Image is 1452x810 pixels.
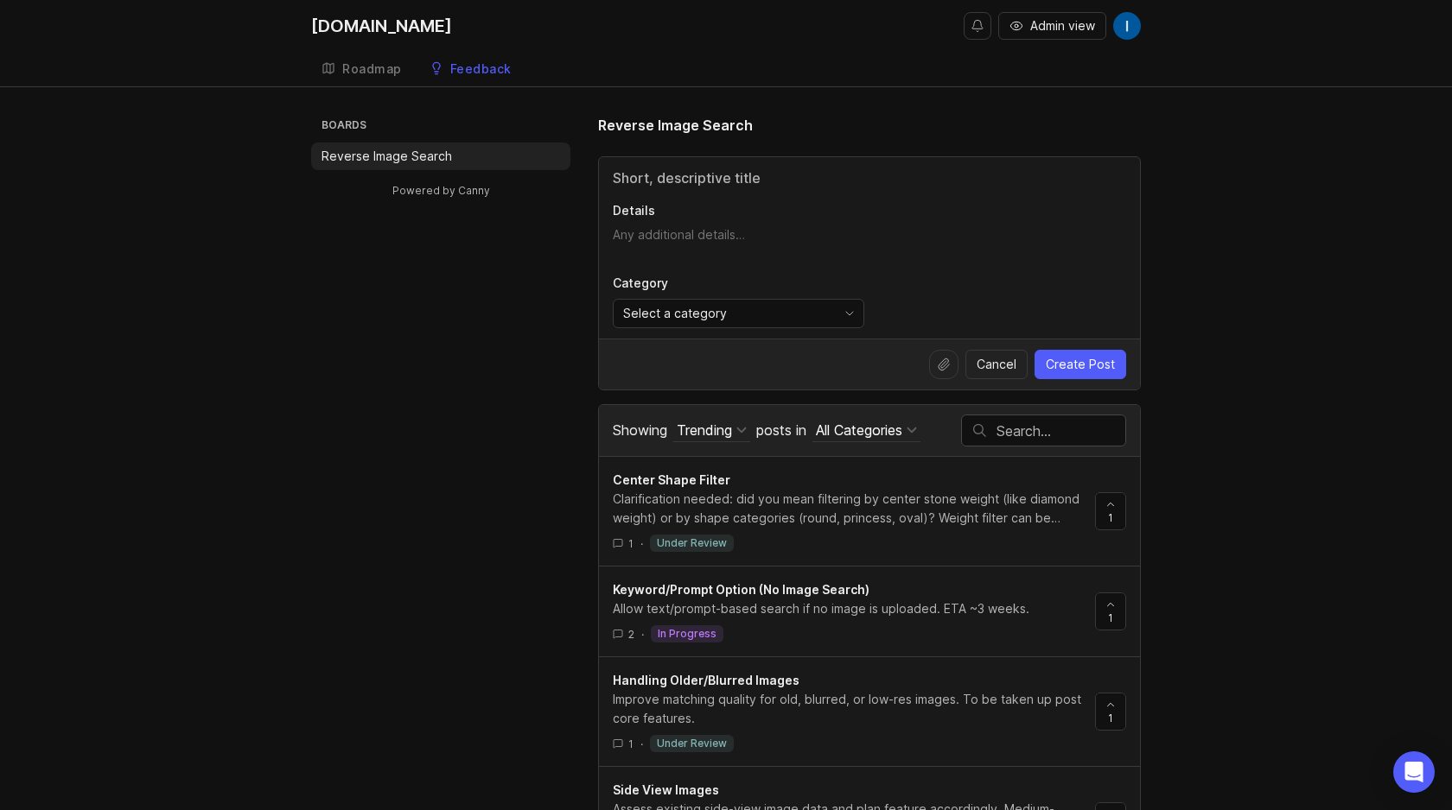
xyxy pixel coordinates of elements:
[1095,592,1126,630] button: 1
[658,627,716,641] p: in progress
[613,421,667,439] span: Showing
[311,142,570,170] a: Reverse Image Search
[677,421,732,440] div: Trending
[964,12,991,40] button: Notifications
[322,148,452,165] p: Reverse Image Search
[836,307,863,320] svg: toggle icon
[640,536,643,551] div: ·
[673,419,750,442] button: Showing
[311,52,412,87] a: Roadmap
[640,737,643,751] div: ·
[318,115,570,139] h3: Boards
[977,356,1016,373] span: Cancel
[1108,711,1113,725] span: 1
[311,17,452,35] div: [DOMAIN_NAME]
[613,782,719,797] span: Side View Images
[812,419,920,442] button: posts in
[598,115,753,136] h1: Reverse Image Search
[628,737,634,751] span: 1
[1113,12,1141,40] img: Ismail
[390,180,493,200] a: Powered by Canny
[613,690,1081,728] div: Improve matching quality for old, blurred, or low-res images. To be taken up post core features.
[613,582,869,597] span: Keyword/Prompt Option (No Image Search)
[1393,751,1435,793] div: Open Intercom Messenger
[756,421,806,439] span: posts in
[419,52,522,87] a: Feedback
[628,627,634,642] span: 2
[1108,510,1113,525] span: 1
[816,421,902,440] div: All Categories
[613,168,1126,188] input: Title
[450,63,512,75] div: Feedback
[613,472,730,487] span: Center Shape Filter
[613,471,1095,552] a: Center Shape FilterClarification needed: did you mean filtering by center stone weight (like diam...
[657,536,727,550] p: under review
[613,490,1081,528] div: Clarification needed: did you mean filtering by center stone weight (like diamond weight) or by s...
[613,275,864,292] p: Category
[965,350,1028,379] button: Cancel
[1030,17,1095,35] span: Admin view
[657,737,727,750] p: under review
[1035,350,1126,379] button: Create Post
[342,63,402,75] div: Roadmap
[613,202,1126,219] p: Details
[628,536,634,551] span: 1
[1108,611,1113,625] span: 1
[613,599,1081,618] div: Allow text/prompt-based search if no image is uploaded. ETA ~3 weeks.
[613,226,1126,261] textarea: Details
[613,673,799,687] span: Handling Older/Blurred Images
[613,299,864,328] div: toggle menu
[1095,492,1126,530] button: 1
[997,421,1125,440] input: Search…
[613,580,1095,642] a: Keyword/Prompt Option (No Image Search)Allow text/prompt-based search if no image is uploaded. ET...
[1046,356,1115,373] span: Create Post
[623,304,727,323] span: Select a category
[1095,693,1126,731] button: 1
[998,12,1106,40] button: Admin view
[613,671,1095,752] a: Handling Older/Blurred ImagesImprove matching quality for old, blurred, or low-res images. To be ...
[641,627,644,642] div: ·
